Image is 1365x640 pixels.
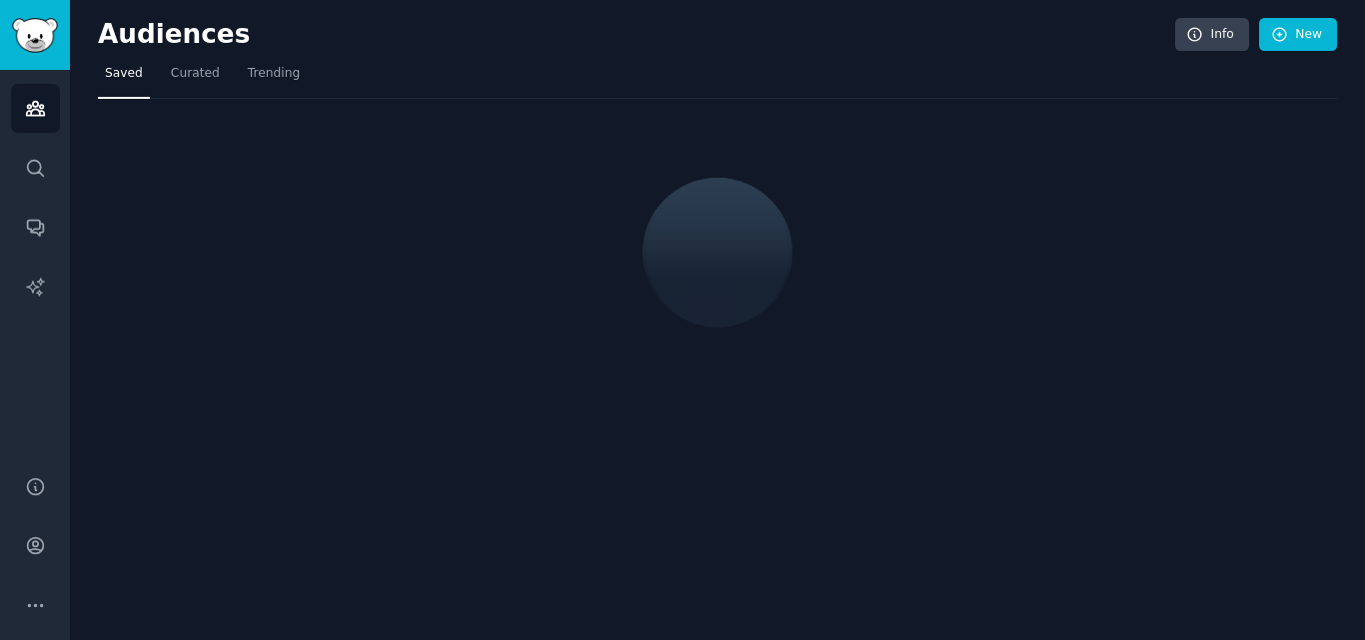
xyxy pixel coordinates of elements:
img: GummySearch logo [12,18,58,53]
a: Info [1175,18,1249,52]
span: Trending [248,65,300,83]
a: Trending [241,58,307,99]
span: Saved [105,65,143,83]
span: Curated [171,65,220,83]
a: Saved [98,58,150,99]
a: Curated [164,58,227,99]
a: New [1259,18,1337,52]
h2: Audiences [98,19,1175,51]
